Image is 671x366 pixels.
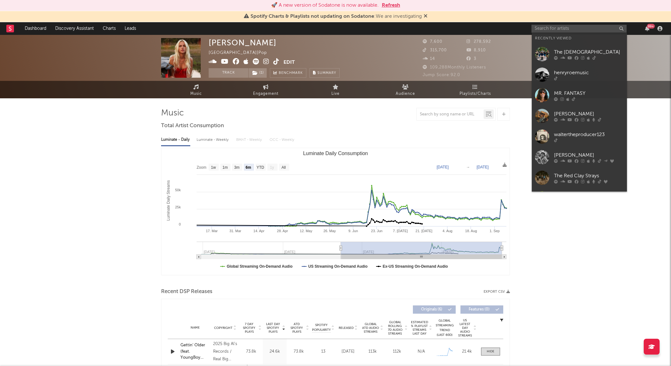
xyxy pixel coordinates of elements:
button: Edit [283,58,295,66]
text: 0 [179,222,181,226]
button: Features(0) [460,305,503,314]
span: 14 [423,57,435,61]
span: Originals ( 6 ) [417,308,446,311]
span: Dismiss [424,14,427,19]
span: Estimated % Playlist Streams Last Day [411,320,428,336]
span: Copyright [214,326,232,330]
text: 1m [223,165,228,170]
button: Refresh [382,2,400,9]
a: The [DEMOGRAPHIC_DATA] [532,44,627,64]
text: 3m [234,165,240,170]
span: 7 Day Spotify Plays [241,322,257,334]
span: ATD Spotify Plays [288,322,305,334]
text: 31. Mar [229,229,241,233]
text: 21. [DATE] [415,229,432,233]
text: 14. Apr [253,229,264,233]
div: 73.8k [241,349,261,355]
span: Jump Score: 92.0 [423,73,460,77]
a: Dashboard [20,22,51,35]
svg: Luminate Daily Consumption [161,148,510,275]
text: 1. Sep [490,229,500,233]
span: Spotify Popularity [312,323,331,332]
text: 4. Aug [443,229,453,233]
text: Global Streaming On-Demand Audio [227,264,293,269]
div: waltertheproducer123 [554,131,624,138]
text: 50k [175,188,181,192]
div: The Red Clay Strays [554,172,624,180]
a: Discovery Assistant [51,22,98,35]
span: Total Artist Consumption [161,122,224,130]
div: MR. FANTASY [554,89,624,97]
button: Summary [309,68,340,78]
text: 1y [270,165,274,170]
span: 8,910 [466,48,486,52]
span: Features ( 0 ) [465,308,494,311]
div: Name [180,325,210,330]
input: Search for artists [531,25,627,33]
div: 24.6k [264,349,285,355]
text: 6m [246,165,251,170]
div: Luminate - Daily [161,134,190,145]
div: 21.4k [457,349,476,355]
span: 278,592 [466,40,491,44]
span: 3 [466,57,476,61]
text: Zoom [197,165,206,170]
text: 18. Aug [465,229,477,233]
text: Ex-US Streaming On-Demand Audio [383,264,448,269]
div: [GEOGRAPHIC_DATA] | Pop [209,49,274,57]
div: henryroemusic [554,69,624,76]
text: 1w [211,165,216,170]
div: [DATE] [337,349,359,355]
div: 113k [362,349,383,355]
div: 73.8k [288,349,309,355]
span: Global Rolling 7D Audio Streams [386,320,404,336]
span: : We are investigating [251,14,422,19]
div: 99 + [647,24,655,29]
text: 25k [175,205,181,209]
a: [PERSON_NAME] [532,147,627,167]
a: [PERSON_NAME] [532,106,627,126]
div: Recently Viewed [535,35,624,42]
text: Luminate Daily Consumption [303,151,368,156]
a: waltertheproducer123 [532,126,627,147]
a: Engagement [231,81,301,98]
text: All [282,165,286,170]
text: [DATE] [437,165,449,169]
div: [PERSON_NAME] [554,110,624,118]
span: 315,700 [423,48,447,52]
a: MR. FANTASY [532,85,627,106]
div: 13 [312,349,334,355]
text: Luminate Daily Streams [166,180,171,220]
div: The [DEMOGRAPHIC_DATA] [554,48,624,56]
a: Audience [370,81,440,98]
a: Music [161,81,231,98]
a: Leads [120,22,140,35]
button: Track [209,68,248,78]
div: [PERSON_NAME] [554,151,624,159]
div: Luminate - Weekly [197,134,230,145]
a: Charts [98,22,120,35]
button: (1) [249,68,267,78]
span: US Latest Day Audio Streams [457,318,472,337]
button: Export CSV [484,290,510,294]
div: [PERSON_NAME] [209,38,277,47]
span: Engagement [253,90,278,98]
button: Originals(6) [413,305,456,314]
div: 2025 Big Al's Records / Real Big Records / Under Exclusive License to StreamCut [213,340,238,363]
span: Recent DSP Releases [161,288,212,296]
span: ( 1 ) [248,68,267,78]
text: US Streaming On-Demand Audio [308,264,368,269]
a: henryroemusic [532,64,627,85]
text: 9. Jun [349,229,358,233]
span: 7,600 [423,40,442,44]
a: Live [301,81,370,98]
a: Benchmark [270,68,306,78]
div: Global Streaming Trend (Last 60D) [435,318,454,337]
a: Gettin' Older (feat. YoungBoy Never Broke Again) [180,342,210,361]
span: Benchmark [279,69,303,77]
span: Last Day Spotify Plays [264,322,281,334]
div: 112k [386,349,407,355]
span: Music [190,90,202,98]
span: 109,288 Monthly Listeners [423,65,486,69]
